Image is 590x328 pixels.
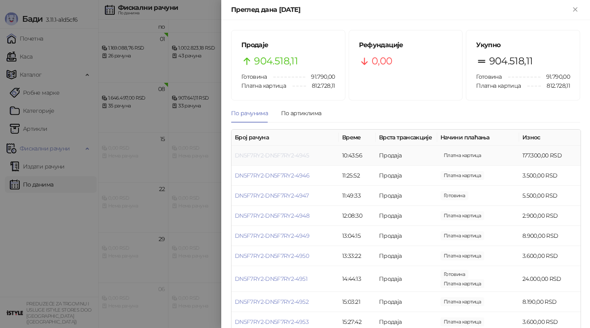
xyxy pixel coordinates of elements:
a: DN5F7RY2-DN5F7RY2-4949 [235,232,309,239]
a: DN5F7RY2-DN5F7RY2-4946 [235,172,309,179]
th: Врста трансакције [376,130,437,146]
span: 812.728,11 [541,81,570,90]
a: DN5F7RY2-DN5F7RY2-4951 [235,275,307,282]
span: 177.300,00 [440,151,484,160]
a: DN5F7RY2-DN5F7RY2-4947 [235,192,309,199]
td: 13:33:22 [339,246,376,266]
a: DN5F7RY2-DN5F7RY2-4952 [235,298,309,305]
td: 12:08:30 [339,206,376,226]
td: Продаја [376,246,437,266]
td: 14:44:13 [339,266,376,292]
span: 6.000,00 [440,270,468,279]
td: 13:04:15 [339,226,376,246]
span: 0,00 [372,53,392,69]
a: DN5F7RY2-DN5F7RY2-4950 [235,252,309,260]
th: Начини плаћања [437,130,519,146]
h5: Укупно [476,40,570,50]
a: DN5F7RY2-DN5F7RY2-4945 [235,152,309,159]
span: 904.518,11 [254,53,298,69]
td: 11:25:52 [339,166,376,186]
td: Продаја [376,266,437,292]
td: Продаја [376,186,437,206]
span: Платна картица [241,82,286,89]
td: 177.300,00 RSD [519,146,581,166]
span: 91.790,00 [540,72,570,81]
a: DN5F7RY2-DN5F7RY2-4953 [235,318,309,326]
td: Продаја [376,292,437,312]
td: 3.600,00 RSD [519,246,581,266]
span: Платна картица [476,82,521,89]
td: Продаја [376,226,437,246]
h5: Продаје [241,40,335,50]
td: 24.000,00 RSD [519,266,581,292]
span: 2.900,00 [440,211,484,220]
td: Продаја [376,206,437,226]
span: 18.000,00 [440,279,484,288]
h5: Рефундације [359,40,453,50]
span: 8.900,00 [440,231,484,240]
span: 5.500,00 [440,191,468,200]
td: 8.190,00 RSD [519,292,581,312]
span: 3.500,00 [440,171,484,180]
div: По рачунима [231,109,268,118]
th: Износ [519,130,581,146]
th: Број рачуна [231,130,339,146]
span: 91.790,00 [305,72,335,81]
td: 3.500,00 RSD [519,166,581,186]
span: Готовина [241,73,267,80]
td: 8.900,00 RSD [519,226,581,246]
button: Close [570,5,580,15]
span: 3.600,00 [440,251,484,260]
th: Време [339,130,376,146]
div: По артиклима [281,109,321,118]
td: 2.900,00 RSD [519,206,581,226]
td: Продаја [376,146,437,166]
span: 8.190,00 [440,297,484,306]
div: Преглед дана [DATE] [231,5,570,15]
span: 904.518,11 [489,53,533,69]
span: Готовина [476,73,501,80]
span: 3.600,00 [440,317,484,326]
span: 812.728,11 [306,81,335,90]
a: DN5F7RY2-DN5F7RY2-4948 [235,212,309,219]
td: 15:03:21 [339,292,376,312]
td: Продаја [376,166,437,186]
td: 10:43:56 [339,146,376,166]
td: 5.500,00 RSD [519,186,581,206]
td: 11:49:33 [339,186,376,206]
